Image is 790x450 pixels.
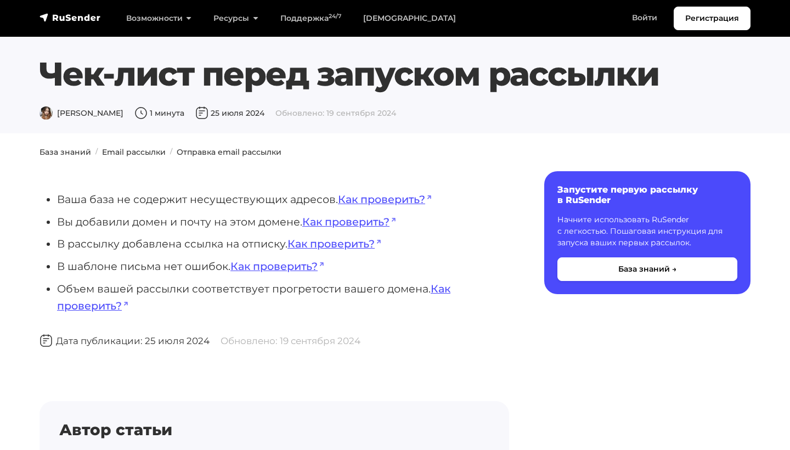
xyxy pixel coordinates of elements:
[352,7,467,30] a: [DEMOGRAPHIC_DATA]
[57,235,509,252] li: В рассылку добавлена ссылка на отписку.
[57,258,509,275] li: В шаблоне письма нет ошибок.
[39,108,123,118] span: [PERSON_NAME]
[39,334,53,347] img: Дата публикации
[621,7,668,29] a: Войти
[275,108,396,118] span: Обновлено: 19 сентября 2024
[102,147,166,157] a: Email рассылки
[287,237,382,250] a: Как проверить?
[557,214,737,249] p: Начните использовать RuSender с легкостью. Пошаговая инструкция для запуска ваших первых рассылок.
[57,280,509,314] li: Объем вашей рассылки соответствует прогретости вашего домена.
[39,147,91,157] a: База знаний
[134,108,184,118] span: 1 минута
[557,184,737,205] h6: Запустите первую рассылку в RuSender
[57,213,509,230] li: Вы добавили домен и почту на этом домене.
[230,260,325,273] a: Как проверить?
[674,7,751,30] a: Регистрация
[134,106,148,120] img: Время чтения
[57,282,450,312] a: Как проверить?
[39,335,210,346] span: Дата публикации: 25 июля 2024
[39,54,751,94] h1: Чек-лист перед запуском рассылки
[59,421,489,440] h4: Автор статьи
[115,7,202,30] a: Возможности
[33,147,757,158] nav: breadcrumb
[221,335,360,346] span: Обновлено: 19 сентября 2024
[329,13,341,20] sup: 24/7
[39,12,101,23] img: RuSender
[177,147,281,157] a: Отправка email рассылки
[302,215,397,228] a: Как проверить?
[557,257,737,281] button: База знаний →
[57,191,509,208] li: Ваша база не содержит несуществующих адресов.
[269,7,352,30] a: Поддержка24/7
[202,7,269,30] a: Ресурсы
[195,106,208,120] img: Дата публикации
[195,108,264,118] span: 25 июля 2024
[338,193,432,206] a: Как проверить?
[544,171,751,294] a: Запустите первую рассылку в RuSender Начните использовать RuSender с легкостью. Пошаговая инструк...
